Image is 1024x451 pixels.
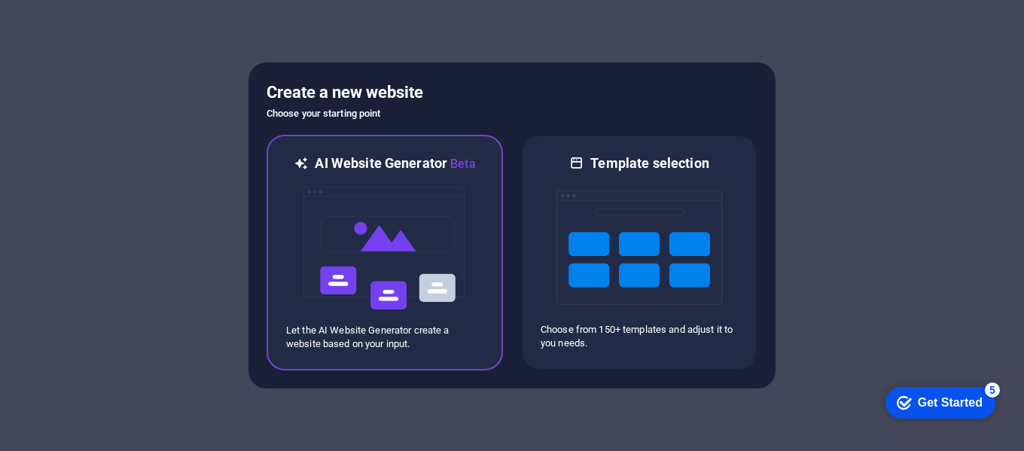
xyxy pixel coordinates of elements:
[267,135,503,370] div: AI Website GeneratorBetaaiLet the AI Website Generator create a website based on your input.
[12,8,122,39] div: Get Started 5 items remaining, 0% complete
[111,3,126,18] div: 5
[44,17,109,30] div: Get Started
[267,105,757,123] h6: Choose your starting point
[541,323,738,350] p: Choose from 150+ templates and adjust it to you needs.
[286,324,483,351] p: Let the AI Website Generator create a website based on your input.
[315,154,475,173] h6: AI Website Generator
[590,154,709,172] h6: Template selection
[302,173,468,324] img: ai
[521,135,757,370] div: Template selectionChoose from 150+ templates and adjust it to you needs.
[447,157,476,171] span: Beta
[267,81,757,105] h5: Create a new website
